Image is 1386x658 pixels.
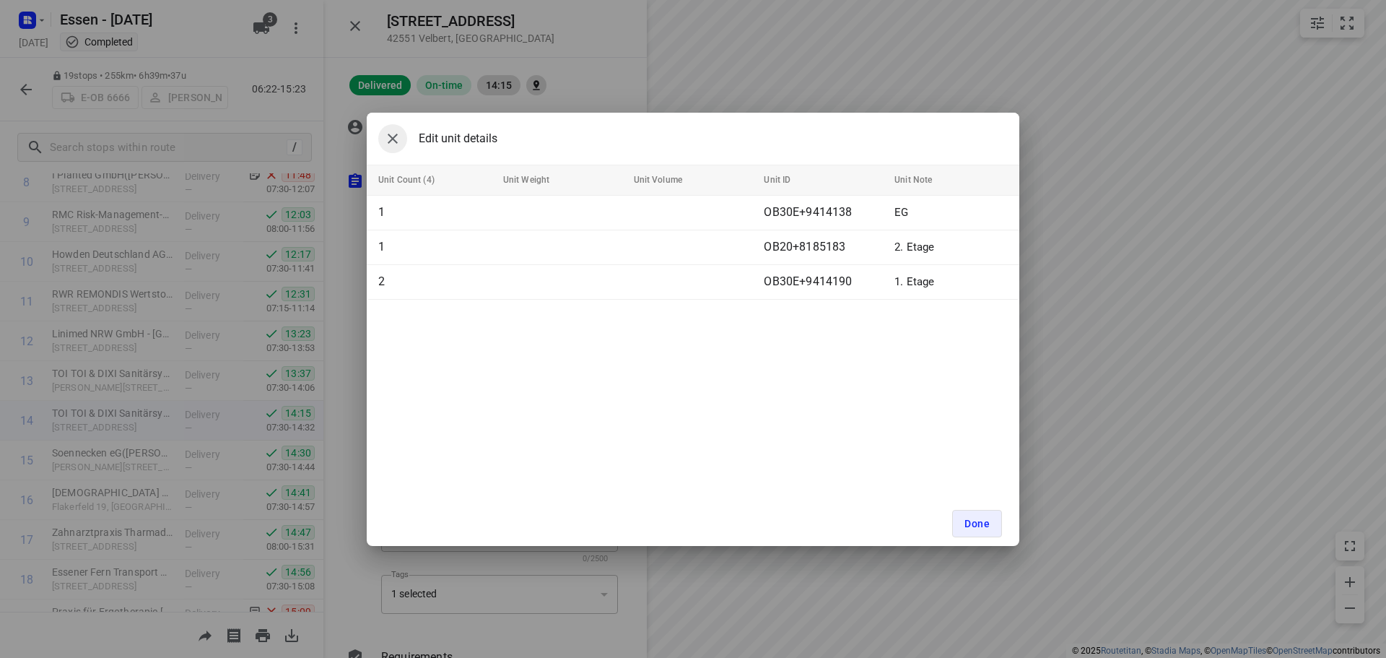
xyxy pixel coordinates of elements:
p: 1. Etage [894,274,1002,290]
td: 1 [367,230,497,264]
td: 1 [367,195,497,230]
div: Edit unit details [378,124,497,153]
td: OB30E+9414190 [758,264,889,299]
td: OB20+8185183 [758,230,889,264]
span: Unit Count (4) [378,171,453,189]
td: 2 [367,264,497,299]
span: Unit Note [894,171,951,189]
span: Unit ID [764,171,809,189]
p: EG [894,204,1002,221]
span: Unit Weight [503,171,568,189]
td: OB30E+9414138 [758,195,889,230]
button: Done [952,510,1002,537]
span: Unit Volume [634,171,701,189]
p: 2. Etage [894,239,1002,256]
span: Done [964,518,990,529]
